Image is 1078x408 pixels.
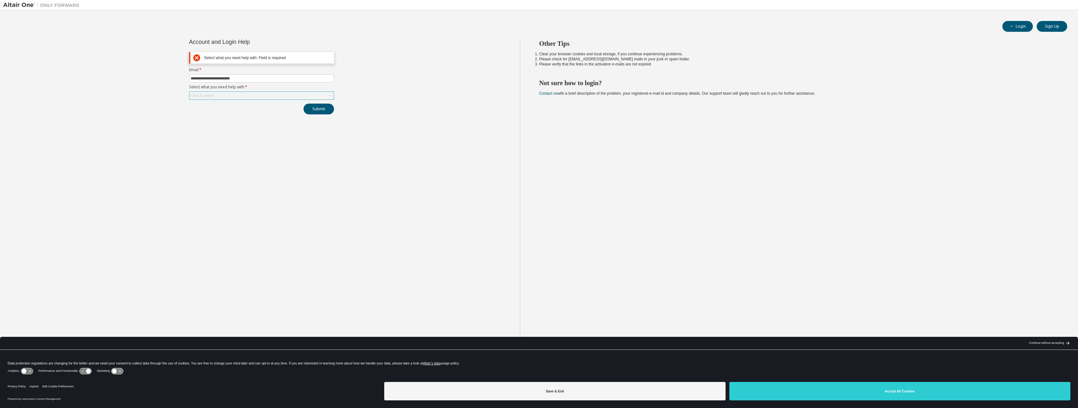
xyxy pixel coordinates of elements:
button: Sign Up [1037,21,1067,32]
button: Login [1002,21,1033,32]
label: Email [189,67,334,72]
div: Select what you need help with: Field is required [204,56,331,60]
span: with a brief description of the problem, your registered e-mail id and company details. Our suppo... [539,91,815,96]
li: Please verify that the links in the activation e-mails are not expired. [539,62,1056,67]
h2: Other Tips [539,39,1056,48]
a: Contact us [539,91,557,96]
div: Click to select [191,93,214,98]
h2: Not sure how to login? [539,79,1056,87]
div: Click to select [189,92,334,99]
button: Submit [304,104,334,114]
div: Account and Login Help [189,39,305,44]
li: Please check for [EMAIL_ADDRESS][DOMAIN_NAME] mails in your junk or spam folder. [539,57,1056,62]
li: Clear your browser cookies and local storage, if you continue experiencing problems. [539,51,1056,57]
label: Select what you need help with [189,85,334,90]
img: Altair One [3,2,83,8]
